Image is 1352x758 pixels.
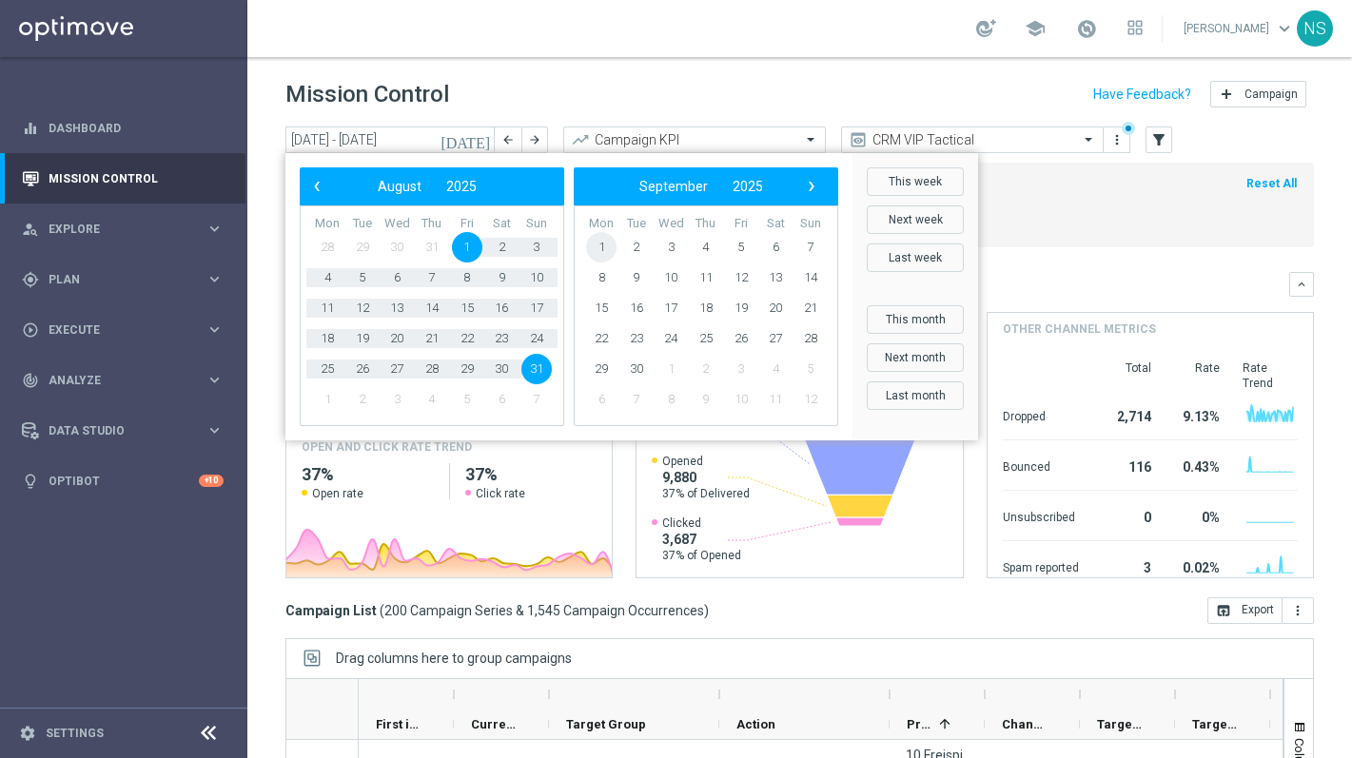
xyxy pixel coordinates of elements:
[465,463,598,486] h2: 37%
[662,469,750,486] span: 9,880
[1150,131,1167,148] i: filter_alt
[799,174,824,199] span: ›
[1107,128,1127,151] button: more_vert
[1174,360,1220,391] div: Rate
[21,474,225,489] button: lightbulb Optibot +10
[376,717,421,731] span: First in Range
[841,126,1104,153] ng-select: CRM VIP Tactical
[486,232,517,262] span: 2
[689,216,724,232] th: weekday
[621,232,652,262] span: 2
[22,473,39,490] i: lightbulb
[1003,500,1079,531] div: Unsubscribed
[452,293,482,323] span: 15
[760,232,791,262] span: 6
[22,271,206,288] div: Plan
[849,130,868,149] i: preview
[49,324,206,336] span: Execute
[586,323,617,354] span: 22
[795,293,826,323] span: 21
[304,174,329,199] button: ‹
[417,232,447,262] span: 31
[793,216,828,232] th: weekday
[691,323,721,354] span: 25
[21,222,225,237] button: person_search Explore keyboard_arrow_right
[22,120,39,137] i: equalizer
[347,293,378,323] span: 12
[312,232,343,262] span: 28
[795,354,826,384] span: 5
[1146,126,1172,153] button: filter_alt
[1210,81,1306,107] button: add Campaign
[452,232,482,262] span: 1
[639,179,708,194] span: September
[1207,597,1283,624] button: open_in_browser Export
[22,321,39,339] i: play_circle_outline
[1003,450,1079,480] div: Bounced
[1102,360,1151,391] div: Total
[446,179,477,194] span: 2025
[1244,173,1299,194] button: Reset All
[584,216,619,232] th: weekday
[1192,717,1238,731] span: Targeted Response Rate
[1025,18,1046,39] span: school
[586,262,617,293] span: 8
[1174,450,1220,480] div: 0.43%
[733,179,763,194] span: 2025
[691,262,721,293] span: 11
[760,384,791,415] span: 11
[726,384,756,415] span: 10
[758,216,794,232] th: weekday
[21,121,225,136] button: equalizer Dashboard
[382,232,412,262] span: 30
[21,171,225,186] button: Mission Control
[1283,597,1314,624] button: more_vert
[1122,122,1135,135] div: There are unsaved changes
[452,354,482,384] span: 29
[312,486,363,501] span: Open rate
[312,354,343,384] span: 25
[1216,603,1231,618] i: open_in_browser
[586,354,617,384] span: 29
[417,354,447,384] span: 28
[206,371,224,389] i: keyboard_arrow_right
[563,126,826,153] ng-select: Campaign KPI
[1102,450,1151,480] div: 116
[1174,500,1220,531] div: 0%
[521,262,552,293] span: 10
[310,216,345,232] th: weekday
[380,602,384,619] span: (
[22,456,224,506] div: Optibot
[347,232,378,262] span: 29
[347,262,378,293] span: 5
[1243,360,1298,391] div: Rate Trend
[621,262,652,293] span: 9
[867,167,964,196] button: This week
[654,216,689,232] th: weekday
[1003,399,1079,430] div: Dropped
[336,651,572,666] div: Row Groups
[1102,551,1151,581] div: 3
[1274,18,1295,39] span: keyboard_arrow_down
[382,293,412,323] span: 13
[471,717,517,731] span: Current Status
[656,262,686,293] span: 10
[621,354,652,384] span: 30
[206,321,224,339] i: keyboard_arrow_right
[347,384,378,415] span: 2
[720,174,775,199] button: 2025
[907,717,931,731] span: Promotions
[521,293,552,323] span: 17
[656,323,686,354] span: 24
[662,515,741,531] span: Clicked
[476,486,525,501] span: Click rate
[21,373,225,388] button: track_changes Analyze keyboard_arrow_right
[795,323,826,354] span: 28
[1297,10,1333,47] div: NS
[495,126,521,153] button: arrow_back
